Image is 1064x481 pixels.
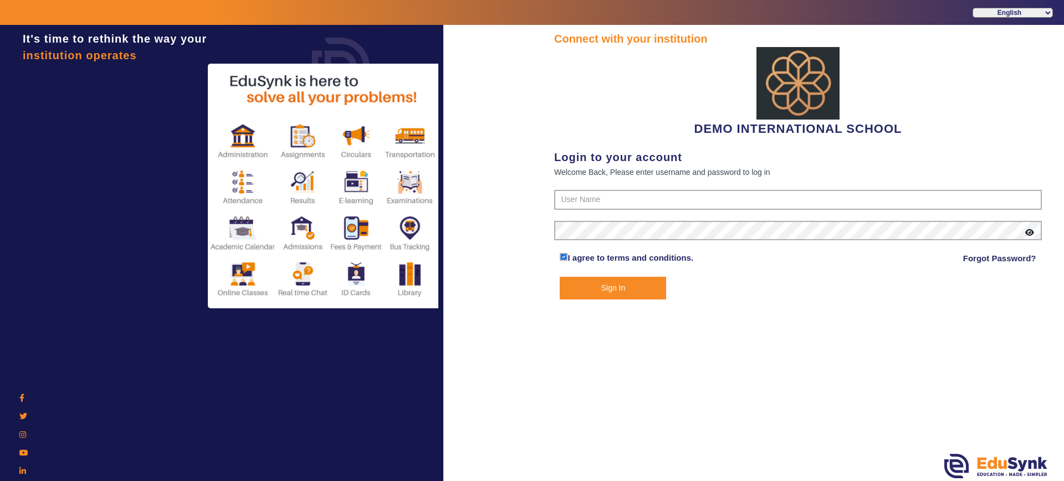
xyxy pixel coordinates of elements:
[944,454,1047,478] img: edusynk.png
[756,47,840,120] img: abdd4561-dfa5-4bc5-9f22-bd710a8d2831
[554,47,1042,138] div: DEMO INTERNATIONAL SCHOOL
[560,277,666,299] button: Sign In
[23,49,137,61] span: institution operates
[554,149,1042,165] div: Login to your account
[299,25,382,108] img: login.png
[567,253,693,262] a: I agree to terms and conditions.
[554,30,1042,47] div: Connect with your institution
[554,165,1042,179] div: Welcome Back, Please enter username and password to log in
[23,33,207,45] span: It's time to rethink the way your
[963,252,1036,265] a: Forgot Password?
[554,190,1042,210] input: User Name
[208,64,441,308] img: login2.png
